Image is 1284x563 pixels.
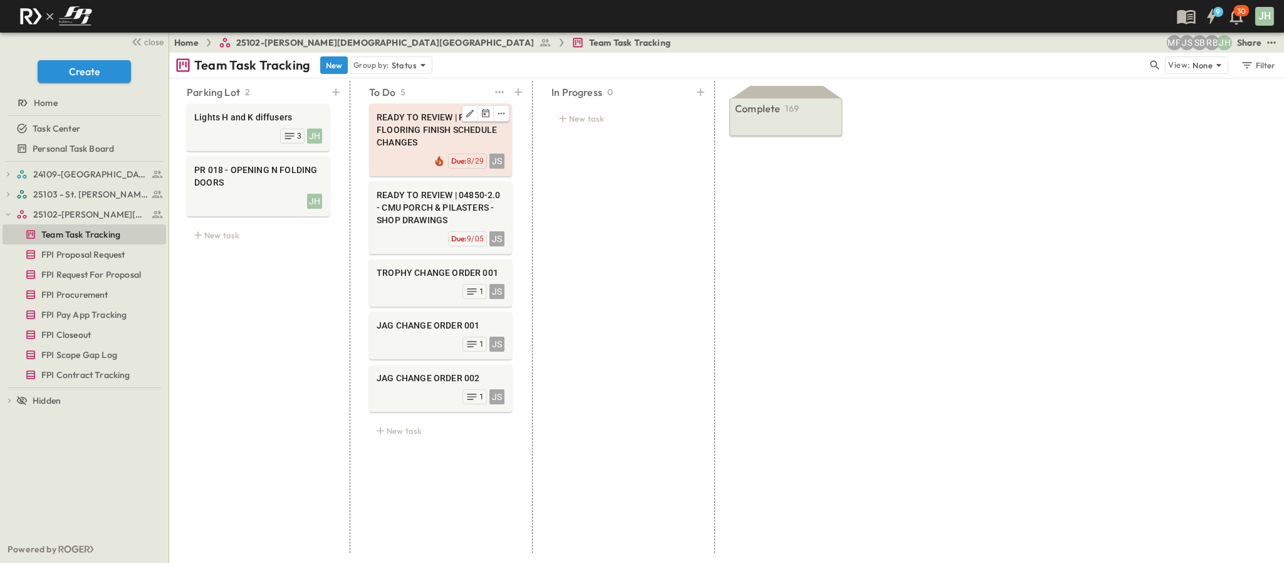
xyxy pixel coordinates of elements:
[1237,36,1261,49] div: Share
[369,312,512,359] div: JAG CHANGE ORDER 001JS1
[3,204,166,224] div: 25102-Christ The Redeemer Anglican Churchtest
[126,33,166,50] button: close
[1179,35,1194,50] div: Jesse Sullivan (jsullivan@fpibuilders.com)
[572,36,671,49] a: Team Task Tracking
[3,164,166,184] div: 24109-St. Teresa of Calcutta Parish Halltest
[187,103,330,151] div: Lights H and K diffusersJH3
[369,103,512,176] div: EditTracking Date MenueditREADY TO REVIEW | PR 020 - FLOORING FINISH SCHEDULE CHANGESJSDue:8/29
[1204,35,1219,50] div: Regina Barnett (rbarnett@fpibuilders.com)
[194,56,310,74] p: Team Task Tracking
[1167,35,1182,50] div: Monica Pruteanu (mpruteanu@fpibuilders.com)
[1192,35,1207,50] div: Sterling Barnett (sterling@fpibuilders.com)
[174,36,199,49] a: Home
[3,326,164,344] a: FPI Closeout
[245,86,250,98] p: 2
[3,346,164,364] a: FPI Scope Gap Log
[492,83,507,101] button: test
[353,59,389,71] p: Group by:
[33,208,148,221] span: 25102-Christ The Redeemer Anglican Church
[16,206,164,223] a: 25102-Christ The Redeemer Anglican Church
[3,266,164,283] a: FPI Request For Proposal
[1216,7,1220,17] h6: 9
[41,308,127,321] span: FPI Pay App Tracking
[377,319,504,332] span: JAG CHANGE ORDER 001
[369,422,512,439] div: New task
[489,154,504,169] div: JS
[3,140,164,157] a: Personal Task Board
[551,85,602,100] p: In Progress
[1237,6,1246,16] p: 30
[1168,58,1190,72] p: View:
[3,226,164,243] a: Team Task Tracking
[589,36,671,49] span: Team Task Tracking
[3,94,164,112] a: Home
[377,266,504,279] span: TROPHY CHANGE ORDER 001
[400,86,405,98] p: 5
[307,129,322,144] div: JH
[3,120,164,137] a: Task Center
[369,364,512,412] div: JAG CHANGE ORDER 002JS1
[494,106,509,121] button: edit
[144,36,164,48] span: close
[41,349,117,361] span: FPI Scope Gap Log
[320,56,348,74] button: New
[41,329,91,341] span: FPI Closeout
[479,287,484,297] span: 1
[369,259,512,307] div: TROPHY CHANGE ORDER 001JS1
[41,268,141,281] span: FPI Request For Proposal
[3,265,166,285] div: FPI Request For Proposaltest
[33,188,148,201] span: 25103 - St. [PERSON_NAME] Phase 2
[451,234,467,243] span: Due:
[551,110,694,127] div: New task
[1240,58,1276,72] div: Filter
[369,181,512,254] div: READY TO REVIEW | 04850-2.0 - CMU PORCH & PILASTERS - SHOP DRAWINGSJSDue:9/05
[462,106,478,121] button: Edit
[3,365,166,385] div: FPI Contract Trackingtest
[38,60,131,83] button: Create
[451,156,467,166] span: Due:
[3,224,166,245] div: Team Task Trackingtest
[785,102,799,115] p: 169
[607,86,613,98] p: 0
[377,372,504,384] span: JAG CHANGE ORDER 002
[1254,6,1275,27] button: JH
[735,101,780,116] p: Complete
[219,36,551,49] a: 25102-[PERSON_NAME][DEMOGRAPHIC_DATA][GEOGRAPHIC_DATA]
[3,345,166,365] div: FPI Scope Gap Logtest
[194,111,322,124] span: Lights H and K diffusers
[3,139,166,159] div: Personal Task Boardtest
[3,305,166,325] div: FPI Pay App Trackingtest
[33,122,80,135] span: Task Center
[479,339,484,349] span: 1
[3,286,164,303] a: FPI Procurement
[369,85,395,100] p: To Do
[392,59,417,71] p: Status
[33,168,148,181] span: 24109-St. Teresa of Calcutta Parish Hall
[3,246,164,263] a: FPI Proposal Request
[377,111,504,149] span: READY TO REVIEW | PR 020 - FLOORING FINISH SCHEDULE CHANGES
[41,228,120,241] span: Team Task Tracking
[1217,35,1232,50] div: Jose Hurtado (jhurtado@fpibuilders.com)
[1199,5,1224,28] button: 9
[236,36,534,49] span: 25102-[PERSON_NAME][DEMOGRAPHIC_DATA][GEOGRAPHIC_DATA]
[489,337,504,352] div: JS
[1255,7,1274,26] div: JH
[307,194,322,209] div: JH
[478,106,494,121] button: Tracking Date Menu
[1193,59,1213,71] p: None
[479,392,484,402] span: 1
[187,226,330,244] div: New task
[3,306,164,324] a: FPI Pay App Tracking
[3,325,166,345] div: FPI Closeouttest
[16,166,164,183] a: 24109-St. Teresa of Calcutta Parish Hall
[3,366,164,384] a: FPI Contract Tracking
[41,248,125,261] span: FPI Proposal Request
[174,36,678,49] nav: breadcrumbs
[3,285,166,305] div: FPI Procurementtest
[33,394,61,407] span: Hidden
[3,184,166,204] div: 25103 - St. [PERSON_NAME] Phase 2test
[194,164,322,189] span: PR 018 - OPENING N FOLDING DOORS
[33,142,114,155] span: Personal Task Board
[467,157,484,166] span: 8/29
[41,288,108,301] span: FPI Procurement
